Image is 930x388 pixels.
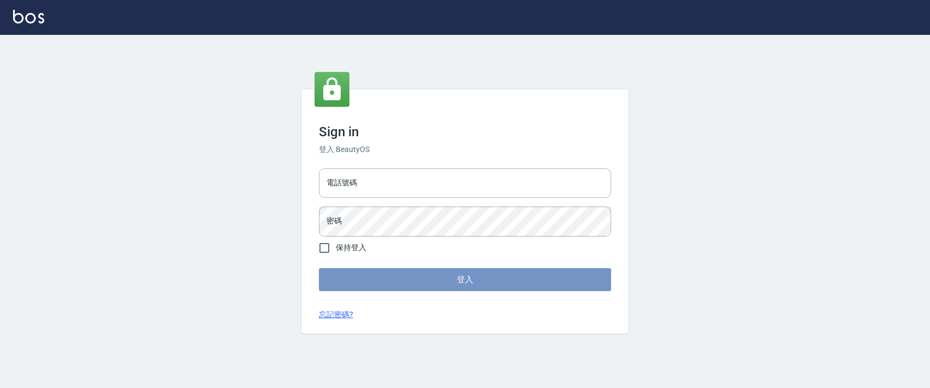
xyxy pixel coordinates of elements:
[319,268,611,291] button: 登入
[336,242,366,253] span: 保持登入
[319,124,611,140] h3: Sign in
[319,144,611,155] h6: 登入 BeautyOS
[319,309,353,320] a: 忘記密碼?
[13,10,44,23] img: Logo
